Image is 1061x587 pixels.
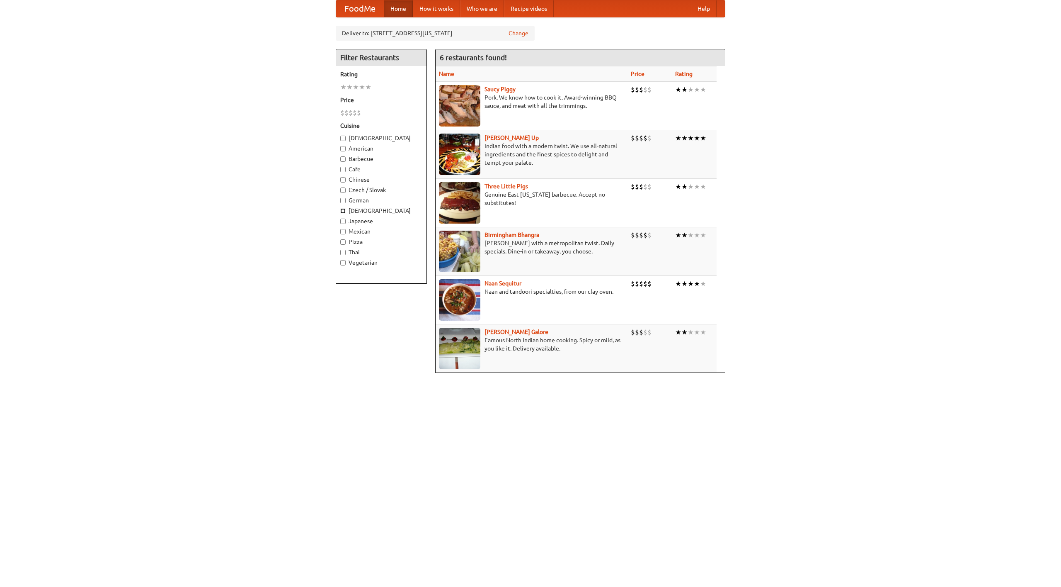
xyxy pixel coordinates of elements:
[681,328,688,337] li: ★
[340,175,422,184] label: Chinese
[340,156,346,162] input: Barbecue
[639,134,643,143] li: $
[700,85,706,94] li: ★
[631,182,635,191] li: $
[675,71,693,77] a: Rating
[688,231,694,240] li: ★
[365,83,371,92] li: ★
[675,231,681,240] li: ★
[340,165,422,173] label: Cafe
[688,85,694,94] li: ★
[344,108,349,117] li: $
[439,182,480,224] img: littlepigs.jpg
[353,83,359,92] li: ★
[439,134,480,175] img: curryup.jpg
[340,208,346,214] input: [DEMOGRAPHIC_DATA]
[647,85,652,94] li: $
[484,134,539,141] a: [PERSON_NAME] Up
[643,279,647,288] li: $
[639,182,643,191] li: $
[643,182,647,191] li: $
[635,231,639,240] li: $
[460,0,504,17] a: Who we are
[681,134,688,143] li: ★
[694,328,700,337] li: ★
[647,134,652,143] li: $
[643,134,647,143] li: $
[643,328,647,337] li: $
[700,328,706,337] li: ★
[675,328,681,337] li: ★
[681,231,688,240] li: ★
[340,177,346,183] input: Chinese
[357,108,361,117] li: $
[340,167,346,172] input: Cafe
[635,328,639,337] li: $
[340,144,422,153] label: American
[635,182,639,191] li: $
[647,328,652,337] li: $
[681,279,688,288] li: ★
[484,86,516,93] a: Saucy Piggy
[694,231,700,240] li: ★
[484,231,539,238] a: Birmingham Bhangra
[340,108,344,117] li: $
[694,85,700,94] li: ★
[688,328,694,337] li: ★
[340,227,422,236] label: Mexican
[359,83,365,92] li: ★
[349,108,353,117] li: $
[631,134,635,143] li: $
[439,279,480,321] img: naansequitur.jpg
[439,336,624,353] p: Famous North Indian home cooking. Spicy or mild, as you like it. Delivery available.
[639,328,643,337] li: $
[384,0,413,17] a: Home
[340,217,422,225] label: Japanese
[700,231,706,240] li: ★
[336,49,426,66] h4: Filter Restaurants
[340,186,422,194] label: Czech / Slovak
[340,70,422,78] h5: Rating
[484,183,528,190] a: Three Little Pigs
[340,258,422,267] label: Vegetarian
[439,231,480,272] img: bhangra.jpg
[700,182,706,191] li: ★
[639,279,643,288] li: $
[440,54,507,61] ng-pluralize: 6 restaurants found!
[336,0,384,17] a: FoodMe
[340,122,422,130] h5: Cuisine
[340,207,422,215] label: [DEMOGRAPHIC_DATA]
[647,279,652,288] li: $
[439,328,480,369] img: currygalore.jpg
[700,134,706,143] li: ★
[439,190,624,207] p: Genuine East [US_STATE] barbecue. Accept no substitutes!
[439,287,624,296] p: Naan and tandoori specialties, from our clay oven.
[688,182,694,191] li: ★
[631,279,635,288] li: $
[340,96,422,104] h5: Price
[504,0,554,17] a: Recipe videos
[439,93,624,110] p: Pork. We know how to cook it. Award-winning BBQ sauce, and meat with all the trimmings.
[340,238,422,246] label: Pizza
[439,71,454,77] a: Name
[631,71,644,77] a: Price
[688,279,694,288] li: ★
[340,134,422,142] label: [DEMOGRAPHIC_DATA]
[484,329,548,335] b: [PERSON_NAME] Galore
[484,280,521,287] b: Naan Sequitur
[681,182,688,191] li: ★
[675,85,681,94] li: ★
[353,108,357,117] li: $
[700,279,706,288] li: ★
[439,85,480,127] img: saucy.jpg
[340,219,346,224] input: Japanese
[681,85,688,94] li: ★
[688,134,694,143] li: ★
[643,231,647,240] li: $
[635,279,639,288] li: $
[694,182,700,191] li: ★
